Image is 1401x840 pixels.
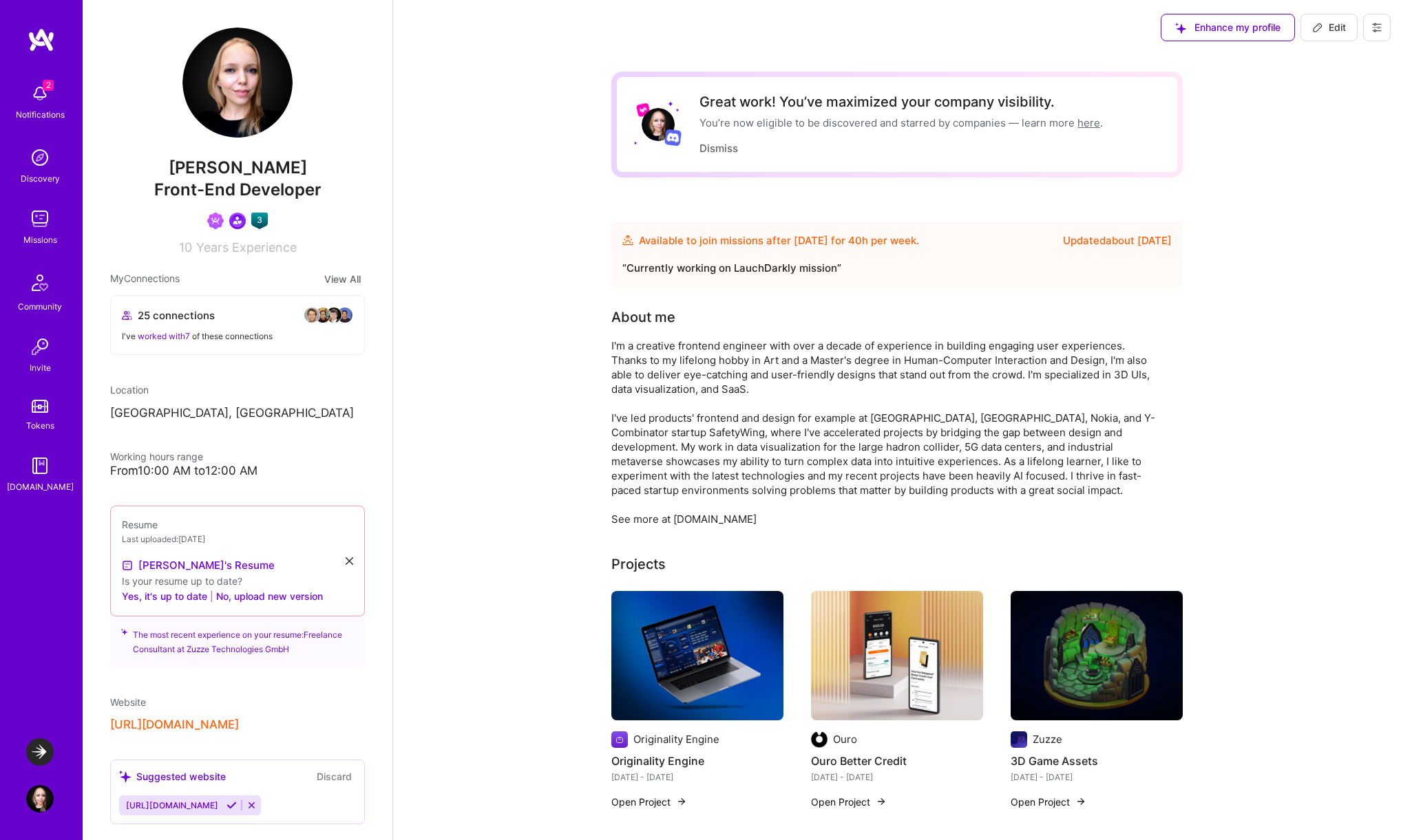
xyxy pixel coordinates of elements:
span: | [210,589,213,603]
div: [DOMAIN_NAME] [7,480,74,494]
div: [DATE] - [DATE] [1011,770,1183,784]
button: Enhance my profile [1161,14,1295,41]
img: Community [23,266,56,299]
img: Company logo [1011,731,1027,748]
div: [DATE] - [DATE] [611,770,783,784]
i: Reject [246,800,257,810]
img: User Avatar [182,28,293,138]
button: Yes, it's up to date [122,588,207,605]
img: Lyft logo [636,103,651,117]
a: LaunchDarkly: Experimentation Delivery Team [23,738,57,766]
div: Originality Engine [633,732,719,746]
img: User Avatar [26,785,54,812]
img: guide book [26,452,54,480]
a: here [1077,116,1100,129]
div: Discovery [21,171,60,186]
span: Resume [122,519,158,530]
div: You’re now eligible to be discovered and starred by companies — learn more . [699,116,1103,130]
button: No, upload new version [216,588,323,605]
img: Resume [122,560,133,571]
button: Open Project [811,795,887,809]
div: Tokens [26,418,54,433]
span: Front-End Developer [154,180,322,200]
img: logo [28,28,55,52]
div: Ouro [833,732,857,746]
div: Community [18,299,62,314]
img: bell [26,80,54,107]
img: arrow-right [876,796,887,807]
img: Company logo [611,731,628,748]
span: 10 [179,240,192,255]
span: Website [110,696,146,708]
i: icon SuggestedTeams [121,627,127,637]
div: Updated about [DATE] [1063,233,1172,249]
img: tokens [32,400,48,413]
div: Zuzze [1033,732,1062,746]
img: Discord logo [664,129,682,146]
button: Discard [313,768,356,784]
div: Is your resume up to date? [122,574,353,588]
img: Availability [622,235,633,246]
img: avatar [326,307,342,323]
span: Edit [1312,21,1346,34]
a: User Avatar [23,785,57,812]
img: 3D Game Assets [1011,591,1183,720]
button: [URL][DOMAIN_NAME] [110,718,239,732]
button: Edit [1300,14,1358,41]
div: From 10:00 AM to 12:00 AM [110,464,365,478]
img: arrow-right [676,796,687,807]
img: Been on Mission [207,213,224,229]
img: avatar [304,307,320,323]
p: [GEOGRAPHIC_DATA], [GEOGRAPHIC_DATA] [110,405,365,422]
i: icon Collaborator [122,310,132,321]
div: Missions [23,233,57,247]
div: Great work! You’ve maximized your company visibility. [699,94,1103,110]
h4: Originality Engine [611,752,783,770]
div: Invite [30,360,51,375]
div: I've of these connections [122,329,353,343]
img: discovery [26,144,54,171]
button: Open Project [611,795,687,809]
i: icon SuggestedTeams [119,771,131,782]
img: Company logo [811,731,828,748]
h4: Ouro Better Credit [811,752,983,770]
button: Open Project [1011,795,1086,809]
div: Suggested website [119,769,226,784]
div: [DATE] - [DATE] [811,770,983,784]
div: About me [611,307,675,327]
i: icon Close [346,557,353,565]
span: My Connections [110,271,180,287]
i: icon SuggestedTeams [1175,23,1186,34]
img: Originality Engine [611,591,783,720]
img: Ouro Better Credit [811,591,983,720]
div: Notifications [16,107,65,122]
div: “ Currently working on LauchDarkly mission ” [622,260,1172,277]
i: Accept [227,800,237,810]
button: 25 connectionsavataravataravataravatarI've worked with7 of these connections [110,295,365,355]
span: [URL][DOMAIN_NAME] [126,800,218,810]
img: avatar [315,307,331,323]
div: Location [110,383,365,397]
img: User Avatar [642,108,675,141]
span: Working hours range [110,451,203,462]
h4: 3D Game Assets [1011,752,1183,770]
span: [PERSON_NAME] [110,158,365,178]
span: 2 [43,80,54,91]
img: arrow-right [1075,796,1086,807]
button: View All [320,271,365,287]
img: avatar [337,307,353,323]
div: Available to join missions after [DATE] for h per week . [639,233,919,249]
span: 40 [848,234,862,247]
div: Projects [611,554,666,574]
img: Community leader [229,213,246,229]
button: Dismiss [699,141,738,155]
span: Enhance my profile [1175,21,1281,34]
a: [PERSON_NAME]'s Resume [122,557,275,574]
span: worked with 7 [138,331,190,341]
img: Invite [26,333,54,360]
span: Years Experience [196,240,297,255]
div: Last uploaded: [DATE] [122,532,353,546]
img: teamwork [26,205,54,233]
div: I'm a creative frontend engineer with over a decade of experience in building engaging user exper... [611,338,1162,526]
img: LaunchDarkly: Experimentation Delivery Team [26,738,54,766]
